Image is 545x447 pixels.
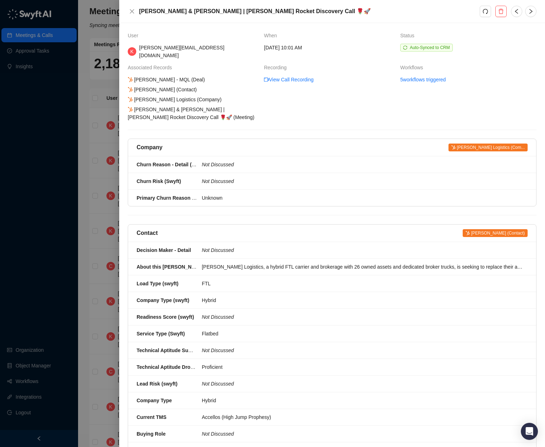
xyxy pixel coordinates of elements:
[127,106,259,121] div: [PERSON_NAME] & [PERSON_NAME] | [PERSON_NAME] Rocket Discovery Call 🌹🚀 (Meeting)
[137,264,257,270] strong: About this [PERSON_NAME] (Top of Funnel Notes)
[202,162,234,167] i: Not Discussed
[400,32,418,39] span: Status
[202,413,523,421] div: Accellos (High Jump Prophesy)
[128,7,136,16] button: Close
[483,9,488,14] span: redo
[137,414,166,420] strong: Current TMS
[202,178,234,184] i: Not Discussed
[137,314,194,320] strong: Readiness Score (swyft)
[410,45,450,50] span: Auto-Synced to CRM
[139,45,224,58] span: [PERSON_NAME][EMAIL_ADDRESS][DOMAIN_NAME]
[264,32,281,39] span: When
[137,178,181,184] strong: Churn Risk (Swyft)
[137,162,207,167] strong: Churn Reason - Detail (Swyft)
[202,314,234,320] i: Not Discussed
[202,263,523,271] div: [PERSON_NAME] Logistics, a hybrid FTL carrier and brokerage with 26 owned assets and dedicated br...
[128,64,176,71] span: Associated Records
[202,247,234,253] i: Not Discussed
[448,143,528,152] a: [PERSON_NAME] Logistics (Com...
[264,44,302,52] span: [DATE] 10:01 AM
[202,280,523,287] div: FTL
[498,9,504,14] span: delete
[202,348,234,353] i: Not Discussed
[137,195,208,201] strong: Primary Churn Reason (Swyft)
[129,9,135,14] span: close
[400,76,446,84] a: 5 workflows triggered
[127,86,198,93] div: [PERSON_NAME] (Contact)
[137,364,224,370] strong: Technical Aptitude Dropdown (swyft)
[128,32,142,39] span: User
[137,331,185,336] strong: Service Type (Swyft)
[137,398,172,403] strong: Company Type
[137,297,189,303] strong: Company Type (swyft)
[521,423,538,440] div: Open Intercom Messenger
[448,144,528,151] span: [PERSON_NAME] Logistics (Com...
[202,397,523,404] div: Hybrid
[202,330,523,338] div: Flatbed
[137,348,222,353] strong: Technical Aptitude Summary (swyft)
[400,64,426,71] span: Workflows
[137,431,166,437] strong: Buying Role
[403,45,407,50] span: sync
[463,229,528,237] a: [PERSON_NAME] (Contact)
[514,9,519,14] span: left
[202,296,523,304] div: Hybrid
[127,76,206,84] div: [PERSON_NAME] - MQL (Deal)
[202,363,523,371] div: Proficient
[137,247,191,253] strong: Decision Maker - Detail
[528,9,534,14] span: right
[137,281,178,286] strong: Load Type (swyft)
[137,381,177,387] strong: Lead Risk (swyft)
[139,7,480,16] h5: [PERSON_NAME] & [PERSON_NAME] | [PERSON_NAME] Rocket Discovery Call 🌹🚀
[137,229,158,237] h5: Contact
[202,194,523,202] div: Unknown
[127,96,223,103] div: [PERSON_NAME] Logistics (Company)
[130,48,133,55] span: K
[264,77,269,82] span: video-camera
[264,76,314,84] a: video-cameraView Call Recording
[202,431,234,437] i: Not Discussed
[202,381,234,387] i: Not Discussed
[264,64,290,71] span: Recording
[137,143,163,152] h5: Company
